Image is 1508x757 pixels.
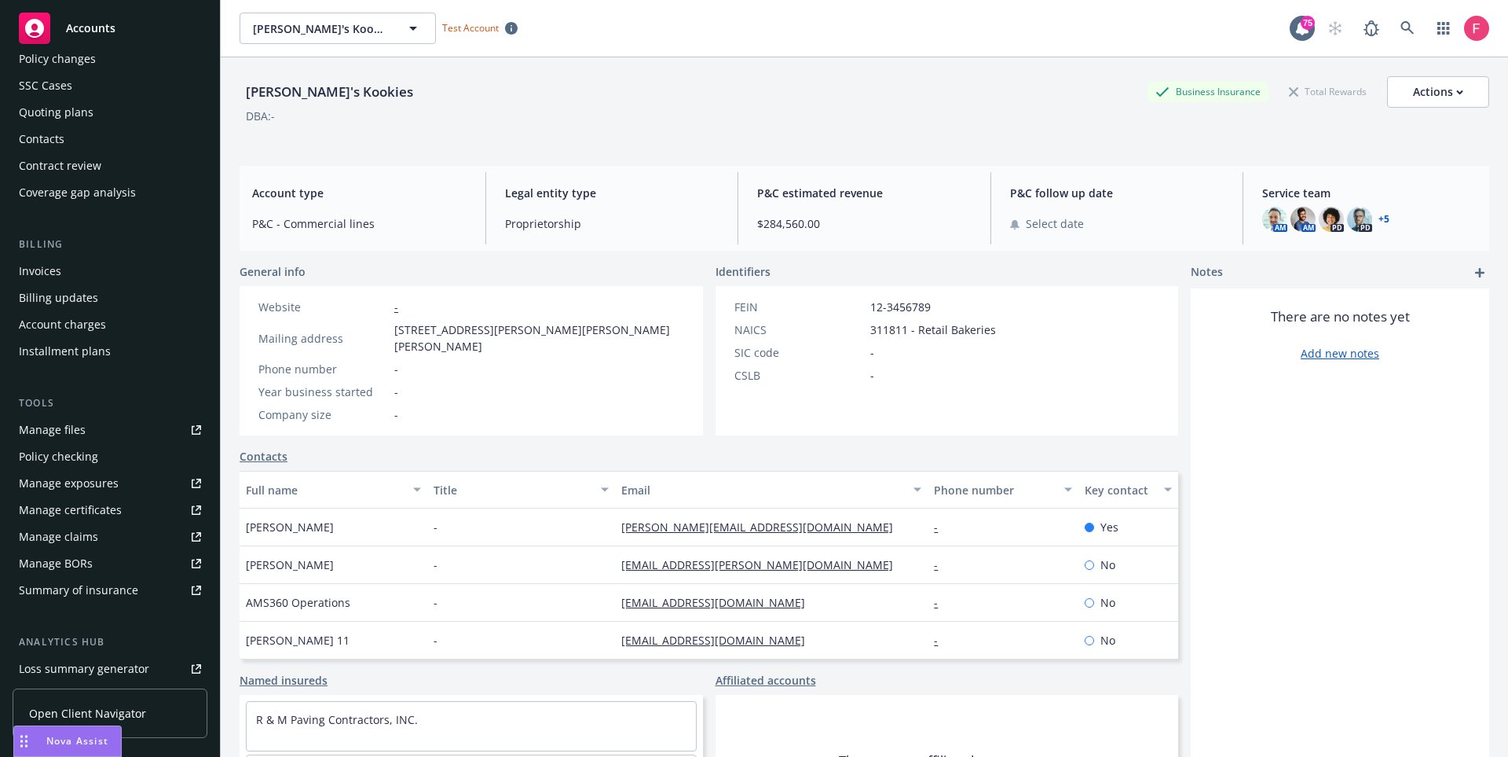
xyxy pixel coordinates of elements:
[19,498,122,523] div: Manage certificates
[1078,471,1178,509] button: Key contact
[13,285,207,311] a: Billing updates
[252,185,467,201] span: Account type
[1387,76,1489,108] button: Actions
[13,444,207,469] a: Policy checking
[757,215,972,232] span: $284,560.00
[1392,13,1423,44] a: Search
[716,672,816,689] a: Affiliated accounts
[258,406,388,423] div: Company size
[621,520,906,535] a: [PERSON_NAME][EMAIL_ADDRESS][DOMAIN_NAME]
[1290,207,1316,232] img: photo
[1319,13,1351,44] a: Start snowing
[258,384,388,400] div: Year business started
[934,482,1054,498] div: Phone number
[734,322,864,338] div: NAICS
[13,312,207,337] a: Account charges
[13,471,207,496] a: Manage exposures
[934,520,950,535] a: -
[246,482,404,498] div: Full name
[1301,345,1379,362] a: Add new notes
[19,46,96,72] div: Policy changes
[19,339,111,364] div: Installment plans
[246,519,334,535] span: [PERSON_NAME]
[1378,215,1389,224] a: +5
[934,633,950,648] a: -
[19,551,93,576] div: Manage BORs
[13,180,207,205] a: Coverage gap analysis
[19,180,136,205] div: Coverage gap analysis
[734,344,864,361] div: SIC code
[1100,632,1115,649] span: No
[66,22,115,35] span: Accounts
[427,471,615,509] button: Title
[240,471,427,509] button: Full name
[1347,207,1372,232] img: photo
[434,519,437,535] span: -
[394,299,398,314] a: -
[1100,557,1115,573] span: No
[19,524,98,549] div: Manage claims
[1271,307,1410,326] span: There are no notes yet
[13,726,122,757] button: Nova Assist
[258,361,388,377] div: Phone number
[13,73,207,98] a: SSC Cases
[19,444,98,469] div: Policy checking
[240,13,436,44] button: [PERSON_NAME]'s Kookies
[436,20,524,36] span: Test Account
[253,20,389,37] span: [PERSON_NAME]'s Kookies
[1010,185,1224,201] span: P&C follow up date
[13,6,207,50] a: Accounts
[19,656,149,682] div: Loss summary generator
[240,448,287,465] a: Contacts
[1085,482,1155,498] div: Key contact
[1147,82,1268,101] div: Business Insurance
[1356,13,1387,44] a: Report a Bug
[394,406,398,423] span: -
[1100,594,1115,611] span: No
[1301,16,1315,30] div: 75
[615,471,928,509] button: Email
[19,417,86,443] div: Manage files
[1464,16,1489,41] img: photo
[394,361,398,377] span: -
[13,551,207,576] a: Manage BORs
[19,73,72,98] div: SSC Cases
[13,524,207,549] a: Manage claims
[434,594,437,611] span: -
[13,100,207,125] a: Quoting plans
[13,656,207,682] a: Loss summary generator
[870,367,874,384] span: -
[13,259,207,284] a: Invoices
[934,595,950,610] a: -
[1470,263,1489,282] a: add
[13,395,207,411] div: Tools
[757,185,972,201] span: P&C estimated revenue
[246,557,334,573] span: [PERSON_NAME]
[870,344,874,361] span: -
[928,471,1078,509] button: Phone number
[19,471,119,496] div: Manage exposures
[240,263,306,280] span: General info
[13,339,207,364] a: Installment plans
[19,312,106,337] div: Account charges
[19,259,61,284] div: Invoices
[1428,13,1459,44] a: Switch app
[934,557,950,572] a: -
[1100,519,1118,535] span: Yes
[19,285,98,311] div: Billing updates
[246,594,350,611] span: AMS360 Operations
[1281,82,1374,101] div: Total Rewards
[621,557,906,572] a: [EMAIL_ADDRESS][PERSON_NAME][DOMAIN_NAME]
[29,705,146,722] span: Open Client Navigator
[246,108,275,124] div: DBA: -
[258,330,388,347] div: Mailing address
[19,127,64,152] div: Contacts
[621,633,818,648] a: [EMAIL_ADDRESS][DOMAIN_NAME]
[1319,207,1344,232] img: photo
[246,632,350,649] span: [PERSON_NAME] 11
[870,322,996,338] span: 311811 - Retail Bakeries
[13,153,207,178] a: Contract review
[716,263,770,280] span: Identifiers
[14,726,34,756] div: Drag to move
